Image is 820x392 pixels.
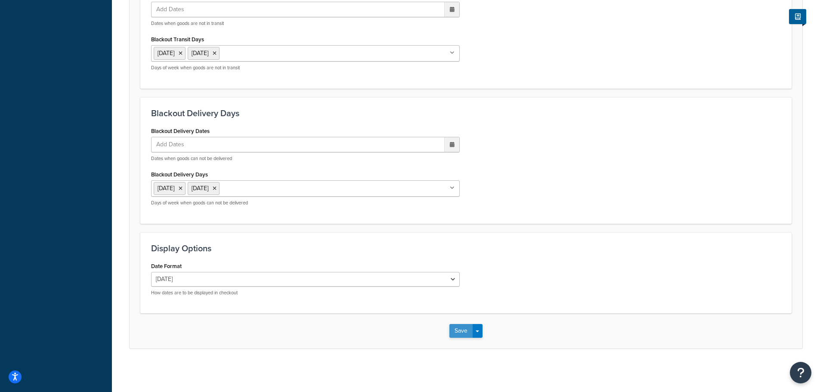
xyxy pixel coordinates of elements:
span: Add Dates [154,137,195,152]
p: How dates are to be displayed in checkout [151,290,460,296]
p: Dates when goods are not in transit [151,20,460,27]
label: Blackout Transit Days [151,36,204,43]
span: [DATE] [192,184,208,193]
p: Dates when goods can not be delivered [151,155,460,162]
span: [DATE] [158,49,174,58]
p: Days of week when goods can not be delivered [151,200,460,206]
button: Open Resource Center [790,362,811,383]
button: Show Help Docs [789,9,806,24]
h3: Display Options [151,244,781,253]
label: Blackout Delivery Dates [151,128,210,134]
label: Date Format [151,263,182,269]
span: Add Dates [154,2,195,17]
span: [DATE] [158,184,174,193]
button: Save [449,324,473,338]
label: Blackout Delivery Days [151,171,208,178]
span: [DATE] [192,49,208,58]
h3: Blackout Delivery Days [151,108,781,118]
p: Days of week when goods are not in transit [151,65,460,71]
